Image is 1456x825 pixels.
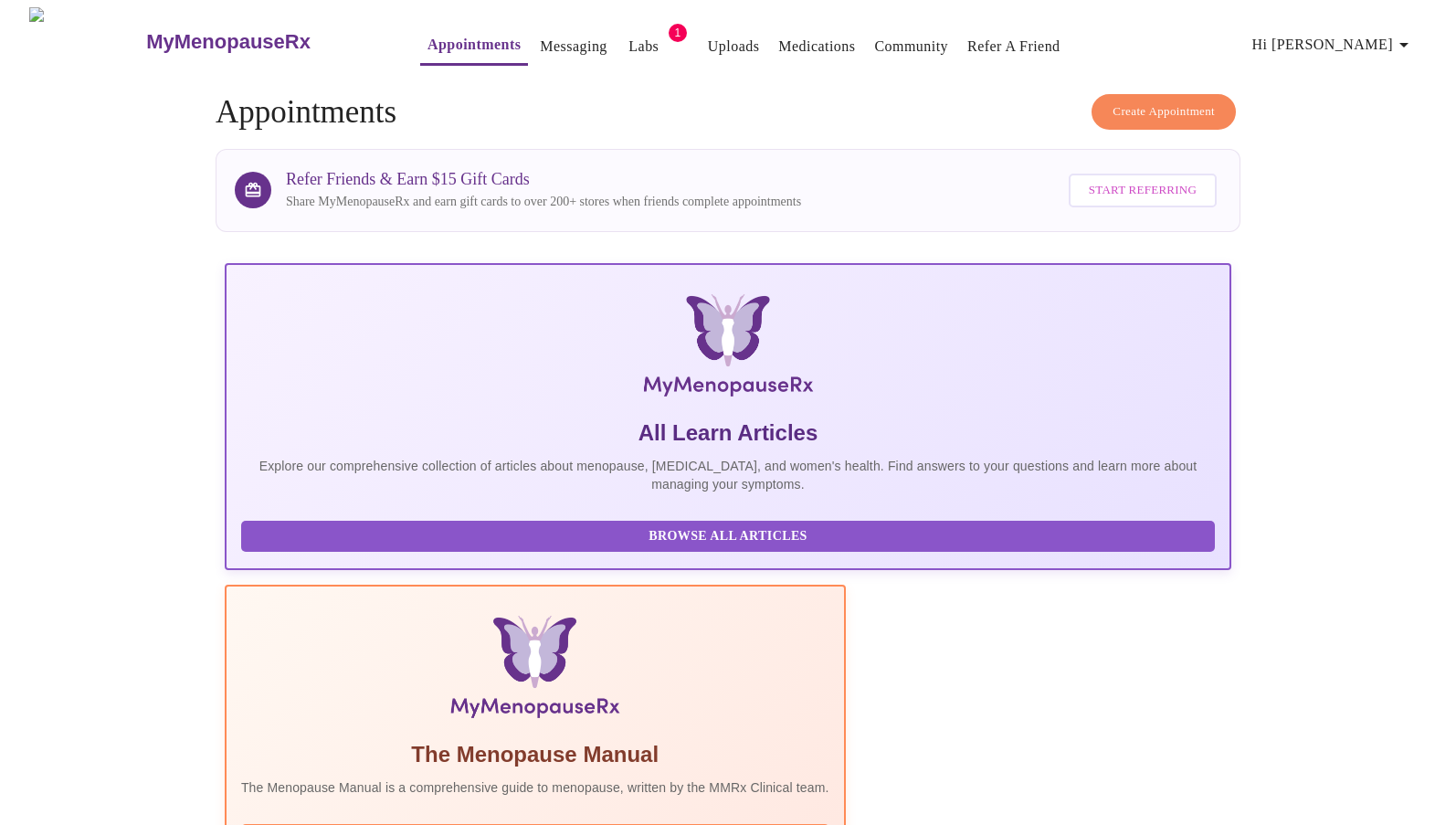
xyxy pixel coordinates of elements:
[334,616,735,725] img: Menopause Manual
[960,28,1068,65] button: Refer a Friend
[967,34,1060,59] a: Refer a Friend
[286,193,801,211] p: Share MyMenopauseRx and earn gift cards to over 200+ stores when friends complete appointments
[628,34,659,59] a: Labs
[259,525,1197,548] span: Browse All Articles
[540,34,607,59] a: Messaging
[241,521,1215,553] button: Browse All Articles
[615,28,673,65] button: Labs
[29,7,144,76] img: MyMenopauseRx Logo
[708,34,760,59] a: Uploads
[144,10,384,74] a: MyMenopauseRx
[216,94,1240,131] h4: Appointments
[241,457,1215,493] p: Explore our comprehensive collection of articles about menopause, [MEDICAL_DATA], and women's hea...
[867,28,955,65] button: Community
[1069,174,1217,207] button: Start Referring
[241,778,829,797] p: The Menopause Manual is a comprehensive guide to menopause, written by the MMRx Clinical team.
[392,294,1063,404] img: MyMenopauseRx Logo
[771,28,862,65] button: Medications
[241,527,1219,543] a: Browse All Articles
[669,24,687,42] span: 1
[146,30,311,54] h3: MyMenopauseRx
[1245,26,1422,63] button: Hi [PERSON_NAME]
[1113,101,1215,122] span: Create Appointment
[241,418,1215,448] h5: All Learn Articles
[241,740,829,769] h5: The Menopause Manual
[701,28,767,65] button: Uploads
[1064,164,1221,217] a: Start Referring
[427,32,521,58] a: Appointments
[1089,180,1197,201] span: Start Referring
[533,28,614,65] button: Messaging
[1092,94,1236,130] button: Create Appointment
[874,34,948,59] a: Community
[420,26,528,66] button: Appointments
[1252,32,1415,58] span: Hi [PERSON_NAME]
[778,34,855,59] a: Medications
[286,170,801,189] h3: Refer Friends & Earn $15 Gift Cards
